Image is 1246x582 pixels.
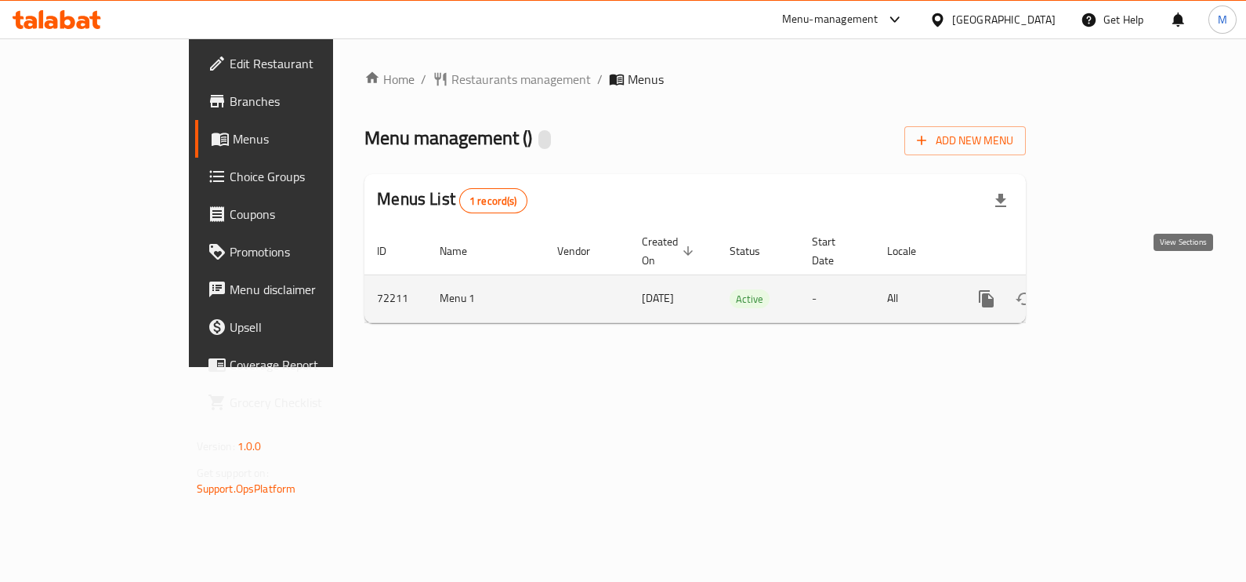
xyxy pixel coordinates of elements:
[782,10,878,29] div: Menu-management
[230,167,385,186] span: Choice Groups
[230,355,385,374] span: Coverage Report
[195,195,397,233] a: Coupons
[597,70,603,89] li: /
[730,242,781,260] span: Status
[377,242,407,260] span: ID
[230,205,385,224] span: Coupons
[955,227,1131,275] th: Actions
[557,242,610,260] span: Vendor
[628,70,664,89] span: Menus
[799,275,875,322] td: -
[730,289,770,308] div: Active
[195,233,397,271] a: Promotions
[195,120,397,158] a: Menus
[233,129,385,148] span: Menus
[917,131,1013,151] span: Add New Menu
[1218,11,1227,28] span: M
[968,280,1005,318] button: more
[433,70,591,89] a: Restaurants management
[364,227,1131,323] table: enhanced table
[427,275,545,322] td: Menu 1
[440,242,487,260] span: Name
[195,346,397,384] a: Coverage Report
[195,158,397,195] a: Choice Groups
[460,194,527,209] span: 1 record(s)
[1005,280,1043,318] button: Change Status
[875,275,955,322] td: All
[195,308,397,346] a: Upsell
[197,478,296,499] a: Support.OpsPlatform
[195,82,397,120] a: Branches
[197,436,235,457] span: Version:
[230,242,385,261] span: Promotions
[642,232,698,270] span: Created On
[195,384,397,421] a: Grocery Checklist
[237,436,262,457] span: 1.0.0
[230,54,385,73] span: Edit Restaurant
[451,70,591,89] span: Restaurants management
[364,70,1026,89] nav: breadcrumb
[459,188,527,213] div: Total records count
[377,187,527,213] h2: Menus List
[195,45,397,82] a: Edit Restaurant
[230,92,385,111] span: Branches
[195,271,397,308] a: Menu disclaimer
[812,232,856,270] span: Start Date
[230,280,385,299] span: Menu disclaimer
[642,288,674,308] span: [DATE]
[904,126,1026,155] button: Add New Menu
[364,120,532,155] span: Menu management ( )
[230,393,385,412] span: Grocery Checklist
[230,318,385,336] span: Upsell
[730,290,770,308] span: Active
[952,11,1056,28] div: [GEOGRAPHIC_DATA]
[421,70,426,89] li: /
[887,242,936,260] span: Locale
[197,463,269,483] span: Get support on:
[982,182,1020,220] div: Export file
